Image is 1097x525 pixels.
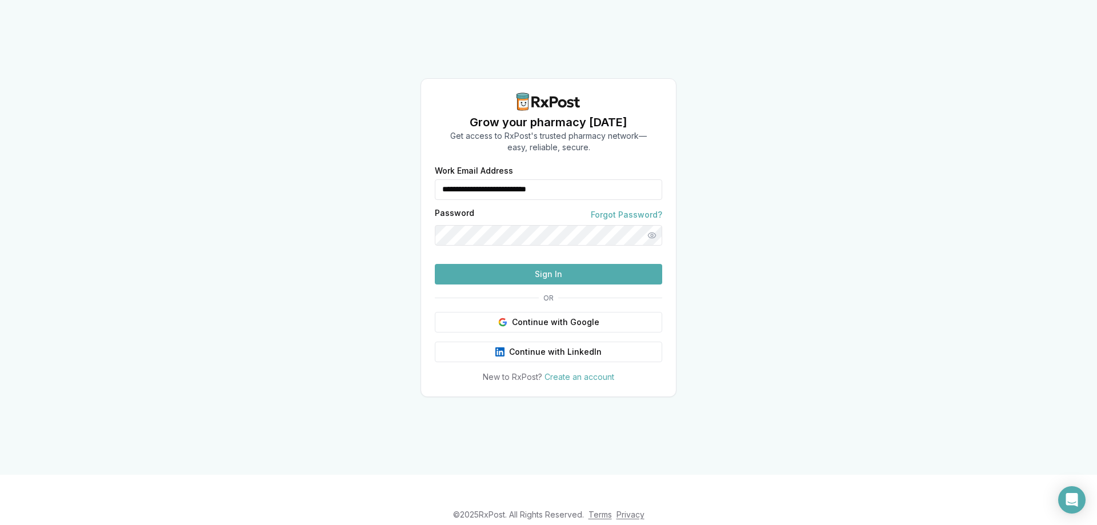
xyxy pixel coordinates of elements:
img: RxPost Logo [512,93,585,111]
a: Privacy [616,510,644,519]
a: Forgot Password? [591,209,662,221]
button: Sign In [435,264,662,284]
a: Terms [588,510,612,519]
span: New to RxPost? [483,372,542,382]
label: Work Email Address [435,167,662,175]
div: Open Intercom Messenger [1058,486,1086,514]
p: Get access to RxPost's trusted pharmacy network— easy, reliable, secure. [450,130,647,153]
img: Google [498,318,507,327]
button: Continue with LinkedIn [435,342,662,362]
span: OR [539,294,558,303]
button: Show password [642,225,662,246]
button: Continue with Google [435,312,662,332]
h1: Grow your pharmacy [DATE] [450,114,647,130]
a: Create an account [545,372,614,382]
label: Password [435,209,474,221]
img: LinkedIn [495,347,505,356]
